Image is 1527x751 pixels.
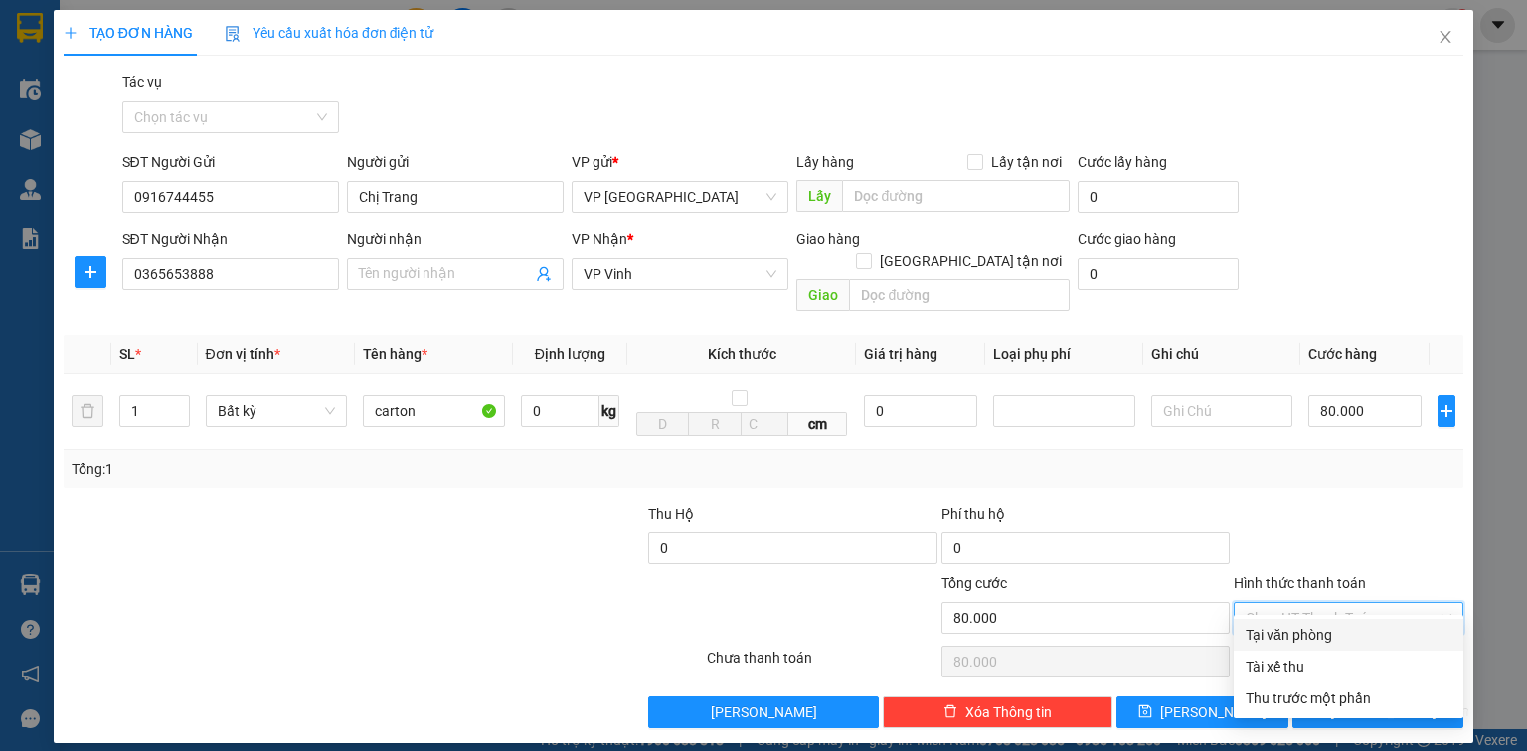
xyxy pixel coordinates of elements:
span: 0 [212,36,219,51]
span: Phải thu: [279,78,328,121]
span: plus [1439,403,1454,419]
span: VP Nhận [572,231,627,247]
span: 1 [169,36,176,51]
div: Thu trước một phần [1246,687,1451,709]
span: /0 [212,36,229,51]
span: [PERSON_NAME] [711,701,817,723]
th: Loại phụ phí [985,335,1143,374]
div: Phí thu hộ [941,503,1230,532]
input: 0 [864,395,977,427]
span: VP Đà Nẵng [584,182,776,212]
div: VP gửi [572,151,788,173]
input: Dọc đường [849,279,1070,311]
button: printer[PERSON_NAME] và In [1292,696,1464,728]
span: 0 [228,100,237,121]
span: 0 đ [142,89,166,110]
div: Tài xế thu [1246,656,1451,677]
span: Giao [796,279,849,311]
span: : [46,129,325,156]
span: plus [64,26,78,40]
span: SL [119,346,135,362]
span: kg [599,395,619,427]
span: Khách không kê khai [251,12,285,75]
span: Đơn vị tính [206,346,280,362]
th: Ghi chú [1143,335,1301,374]
button: plus [1438,395,1455,427]
img: icon [225,26,241,42]
div: SĐT Người Nhận [122,228,339,250]
button: Close [1418,10,1473,66]
span: 50.000 [290,36,327,51]
span: TẠO ĐƠN HÀNG [64,25,193,41]
span: Thu Hộ [648,506,694,522]
span: plus [76,264,105,280]
span: Giao hàng [796,231,860,247]
label: Cước lấy hàng [1078,154,1167,170]
span: Bất kỳ [218,396,336,426]
input: Cước lấy hàng [1078,181,1239,213]
label: Tác vụ [122,75,162,90]
input: R [688,412,742,436]
span: 0 [107,36,114,51]
span: delete [943,704,957,720]
span: [PERSON_NAME] [1160,701,1267,723]
span: save [1138,704,1152,720]
span: Lấy tận nơi [983,151,1070,173]
input: Dọc đường [842,180,1070,212]
div: Người gửi [347,151,564,173]
label: Cước giao hàng [1078,231,1176,247]
div: Người nhận [347,228,564,250]
span: cm [788,412,847,436]
span: Ghi chú: [12,92,58,107]
span: Lấy hàng [796,154,854,170]
input: Ghi Chú [1151,395,1293,427]
span: Xóa Thông tin [965,701,1052,723]
span: user-add [536,266,552,282]
span: • Người gửi hàng chịu trách nhiệm về mọi thông tin khai báo trên phiếu gửi đơn hàng . [46,126,325,157]
strong: Phí COD: đ [181,78,248,121]
div: Chưa thanh toán [705,647,938,681]
div: Tổng: 1 [72,458,591,480]
strong: COD: [94,89,166,110]
button: deleteXóa Thông tin [883,696,1112,728]
button: [PERSON_NAME] [648,696,878,728]
span: Lấy [796,180,842,212]
span: Tên hàng [363,346,427,362]
span: Giá trị hàng [864,346,937,362]
input: VD: Bàn, Ghế [363,395,505,427]
button: save[PERSON_NAME] [1116,696,1288,728]
span: 1 [22,36,29,51]
span: Kích thước [708,346,776,362]
span: Định lượng [535,346,605,362]
button: plus [75,256,106,288]
span: close [1438,29,1453,45]
span: Yêu cầu xuất hóa đơn điện tử [225,25,434,41]
button: delete [72,395,103,427]
span: VP Vinh [584,259,776,289]
input: D [636,412,690,436]
input: C [741,412,788,436]
label: Hình thức thanh toán [1234,575,1366,591]
div: SĐT Người Gửi [122,151,339,173]
span: valy đen [44,36,89,51]
input: Cước giao hàng [1078,258,1239,290]
span: Tổng cước [941,575,1007,591]
span: [GEOGRAPHIC_DATA] tận nơi [872,250,1070,272]
span: Cước hàng [1308,346,1377,362]
div: Tại văn phòng [1246,624,1451,646]
strong: [PERSON_NAME] [46,129,133,140]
